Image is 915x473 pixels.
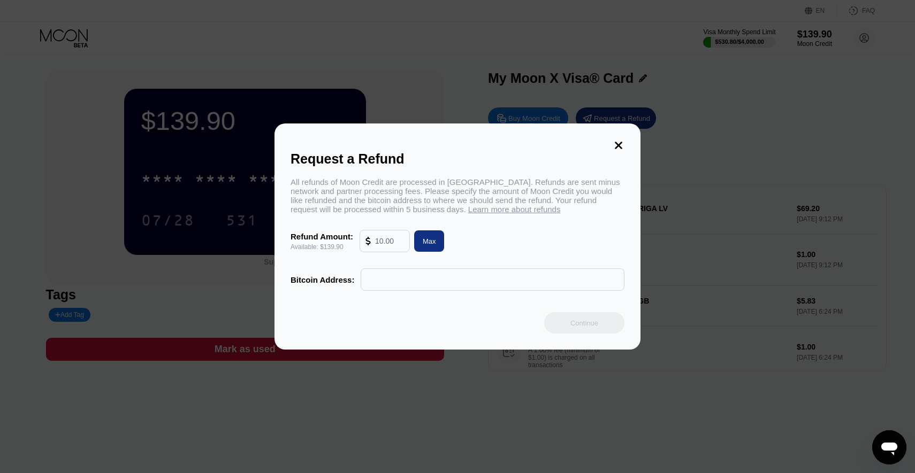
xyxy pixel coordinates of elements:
div: Request a Refund [291,151,624,167]
div: Available: $139.90 [291,243,353,251]
div: All refunds of Moon Credit are processed in [GEOGRAPHIC_DATA]. Refunds are sent minus network and... [291,177,624,214]
div: Max [410,230,445,252]
input: 10.00 [375,230,404,252]
div: Bitcoin Address: [291,275,354,284]
iframe: Button to launch messaging window, conversation in progress [872,430,906,464]
div: Refund Amount: [291,232,353,241]
div: Max [423,237,436,246]
span: Learn more about refunds [468,205,561,214]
